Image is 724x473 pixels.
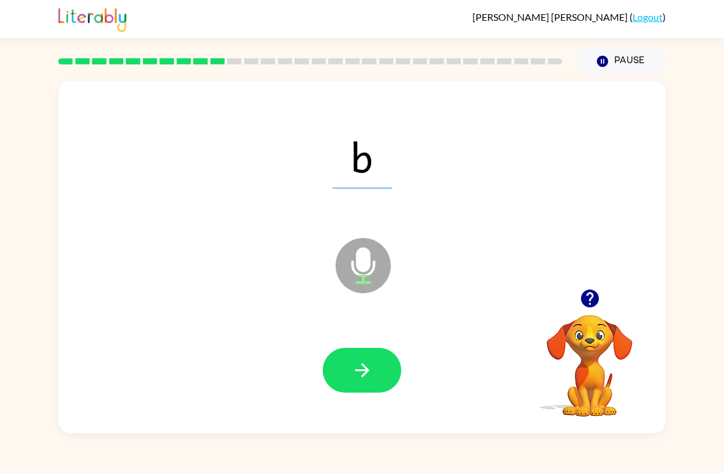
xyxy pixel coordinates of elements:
a: Logout [633,11,663,23]
div: ( ) [472,11,666,23]
button: Pause [577,47,666,75]
img: Literably [58,5,126,32]
video: Your browser must support playing .mp4 files to use Literably. Please try using another browser. [528,296,651,418]
span: b [333,125,392,188]
span: [PERSON_NAME] [PERSON_NAME] [472,11,630,23]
